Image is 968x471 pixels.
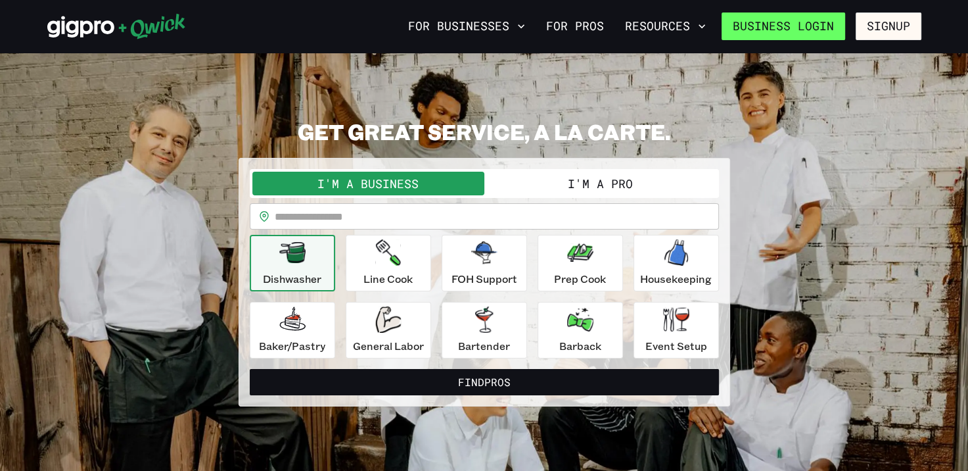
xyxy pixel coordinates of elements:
p: Housekeeping [640,271,712,287]
button: Dishwasher [250,235,335,291]
p: Barback [559,338,601,354]
button: Bartender [442,302,527,359]
p: Baker/Pastry [259,338,325,354]
button: FindPros [250,369,719,395]
button: Prep Cook [538,235,623,291]
button: General Labor [346,302,431,359]
button: For Businesses [403,15,530,37]
p: Bartender [458,338,510,354]
button: Signup [856,12,921,40]
p: FOH Support [451,271,517,287]
button: Resources [620,15,711,37]
h2: GET GREAT SERVICE, A LA CARTE. [239,118,730,145]
button: Housekeeping [634,235,719,291]
button: Line Cook [346,235,431,291]
button: I'm a Pro [484,172,716,195]
p: Event Setup [645,338,707,354]
p: General Labor [353,338,424,354]
button: I'm a Business [252,172,484,195]
a: Business Login [722,12,845,40]
a: For Pros [541,15,609,37]
button: Barback [538,302,623,359]
p: Dishwasher [263,271,321,287]
button: Event Setup [634,302,719,359]
button: FOH Support [442,235,527,291]
button: Baker/Pastry [250,302,335,359]
p: Prep Cook [554,271,606,287]
p: Line Cook [363,271,413,287]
